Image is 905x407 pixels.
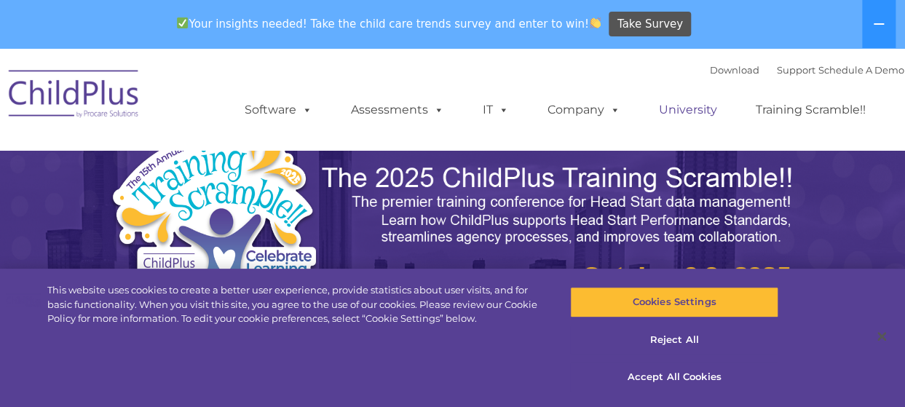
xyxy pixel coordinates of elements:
button: Cookies Settings [570,287,778,317]
font: | [710,64,904,76]
a: IT [468,95,523,125]
span: Phone number [202,156,264,167]
span: Your insights needed! Take the child care trends survey and enter to win! [171,9,607,38]
a: Schedule A Demo [818,64,904,76]
a: Download [710,64,759,76]
button: Reject All [570,325,778,355]
button: Close [866,320,898,352]
a: Software [230,95,327,125]
div: This website uses cookies to create a better user experience, provide statistics about user visit... [47,283,543,326]
a: Company [533,95,635,125]
a: Support [777,64,815,76]
span: Last name [202,96,247,107]
img: 👏 [590,17,601,28]
a: Assessments [336,95,459,125]
button: Accept All Cookies [570,362,778,392]
span: Take Survey [617,12,683,37]
a: Training Scramble!! [741,95,880,125]
img: ChildPlus by Procare Solutions [1,60,147,133]
img: ✅ [177,17,188,28]
a: Take Survey [609,12,691,37]
a: University [644,95,732,125]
